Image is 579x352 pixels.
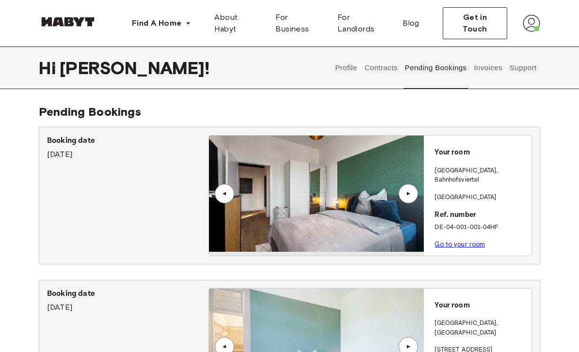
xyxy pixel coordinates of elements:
[334,46,359,89] button: Profile
[124,14,199,33] button: Find A Home
[39,58,60,78] span: Hi
[207,8,268,39] a: About Habyt
[60,58,209,78] span: [PERSON_NAME] !
[434,210,528,221] p: Ref. number
[434,319,528,337] p: [GEOGRAPHIC_DATA] , [GEOGRAPHIC_DATA]
[47,288,209,300] p: Booking date
[220,191,229,197] div: ▲
[434,223,528,232] p: DE-04-001-001-04HF
[402,17,419,29] span: Blog
[395,8,427,39] a: Blog
[338,12,387,35] span: For Landlords
[434,193,528,202] p: [GEOGRAPHIC_DATA]
[330,8,395,39] a: For Landlords
[214,12,260,35] span: About Habyt
[443,7,507,39] button: Get in Touch
[434,166,528,185] p: [GEOGRAPHIC_DATA] , Bahnhofsviertel
[508,46,538,89] button: Support
[363,46,399,89] button: Contracts
[132,17,181,29] span: Find A Home
[47,135,209,160] div: [DATE]
[39,17,97,27] img: Habyt
[209,136,424,252] img: Image of the room
[523,15,540,32] img: avatar
[403,343,413,349] div: ▲
[434,300,528,311] p: Your room
[275,12,322,35] span: For Business
[47,288,209,313] div: [DATE]
[451,12,499,35] span: Get in Touch
[268,8,329,39] a: For Business
[220,343,229,349] div: ▲
[39,105,141,119] span: Pending Bookings
[434,241,485,248] a: Go to your room
[473,46,503,89] button: Invoices
[403,191,413,197] div: ▲
[434,147,528,158] p: Your room
[47,135,209,147] p: Booking date
[332,46,540,89] div: user profile tabs
[403,46,468,89] button: Pending Bookings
